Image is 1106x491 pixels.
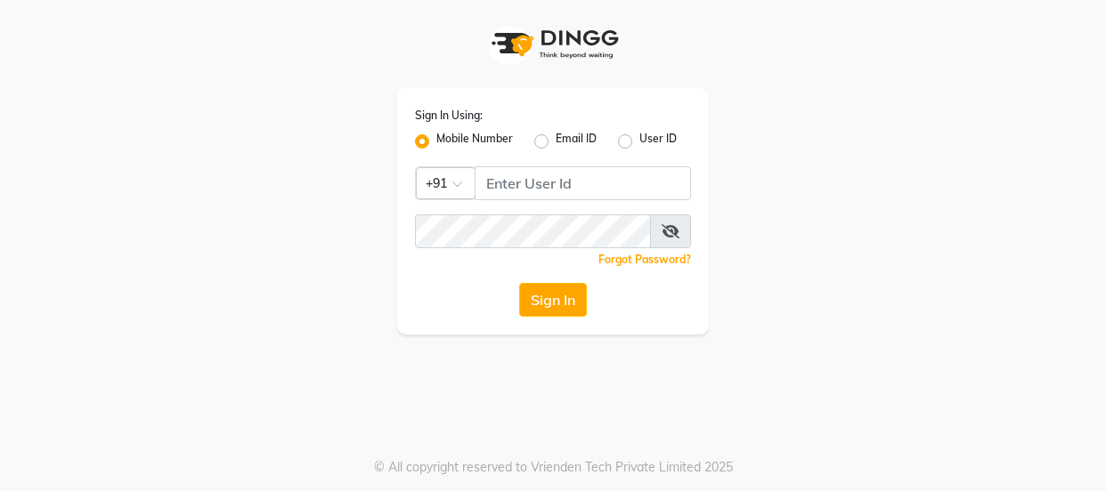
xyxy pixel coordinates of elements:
label: Sign In Using: [415,108,483,124]
a: Forgot Password? [598,253,691,266]
label: Mobile Number [436,131,513,152]
input: Username [475,166,691,200]
button: Sign In [519,283,587,317]
img: logo1.svg [482,18,624,70]
label: Email ID [556,131,597,152]
label: User ID [639,131,677,152]
input: Username [415,214,651,248]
